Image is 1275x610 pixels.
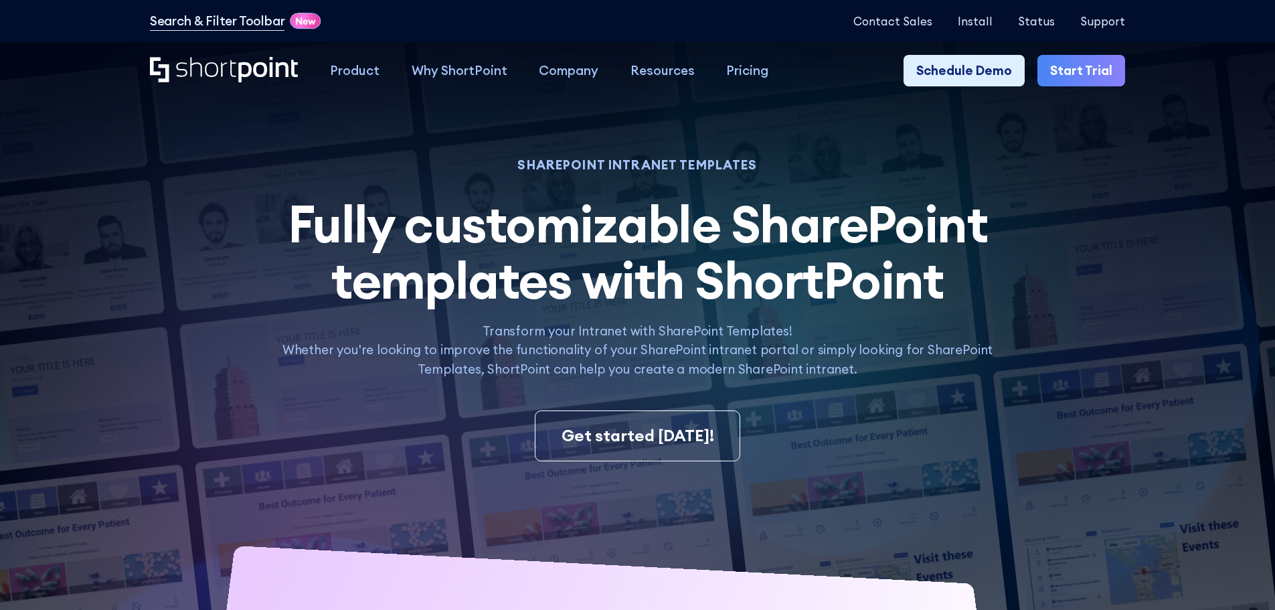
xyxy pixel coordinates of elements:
a: Support [1080,15,1125,27]
div: Pricing [726,61,768,80]
a: Product [314,55,396,87]
div: Resources [630,61,695,80]
div: Company [539,61,598,80]
div: Why ShortPoint [412,61,507,80]
a: Contact Sales [853,15,932,27]
a: Company [523,55,614,87]
a: Status [1018,15,1055,27]
a: Resources [614,55,711,87]
a: Get started [DATE]! [535,410,740,461]
a: Why ShortPoint [396,55,523,87]
a: Search & Filter Toolbar [150,11,285,31]
h1: SHAREPOINT INTRANET TEMPLATES [264,159,1010,171]
a: Home [150,57,298,84]
div: Get started [DATE]! [562,424,714,448]
p: Transform your Intranet with SharePoint Templates! Whether you're looking to improve the function... [264,321,1010,379]
a: Install [958,15,993,27]
a: Start Trial [1037,55,1125,87]
span: Fully customizable SharePoint templates with ShortPoint [288,192,988,312]
div: Product [330,61,379,80]
a: Schedule Demo [904,55,1025,87]
a: Pricing [711,55,785,87]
